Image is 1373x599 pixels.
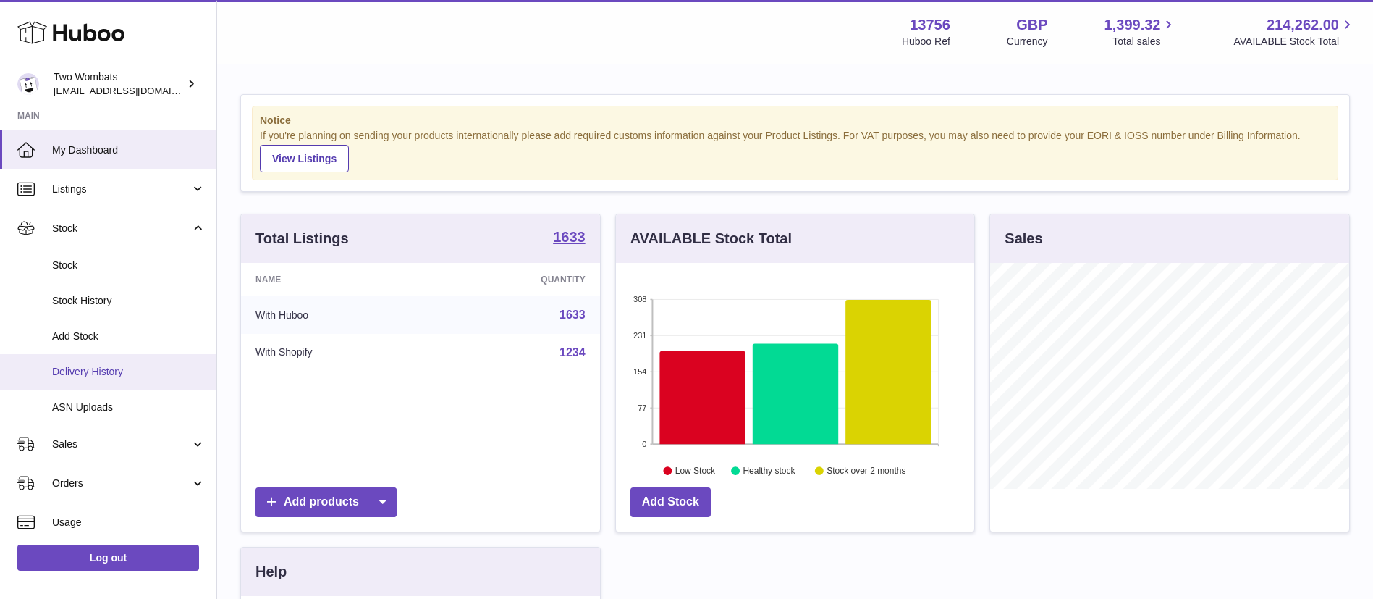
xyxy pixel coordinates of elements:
div: Currency [1007,35,1048,49]
th: Quantity [434,263,599,296]
h3: Sales [1005,229,1042,248]
a: View Listings [260,145,349,172]
span: Stock History [52,294,206,308]
div: Huboo Ref [902,35,950,49]
text: 308 [633,295,646,303]
span: Listings [52,183,190,196]
a: 1234 [559,346,586,359]
span: Orders [52,477,190,490]
div: If you're planning on sending your products internationally please add required customs informati... [260,129,1330,172]
h3: Total Listings [255,229,349,248]
span: Stock [52,259,206,272]
th: Name [241,263,434,296]
h3: AVAILABLE Stock Total [630,229,792,248]
a: 214,262.00 AVAILABLE Stock Total [1233,15,1356,49]
a: Add Stock [630,487,711,517]
span: Delivery History [52,365,206,379]
strong: 13756 [910,15,950,35]
span: Stock [52,222,190,235]
a: Add products [255,487,397,517]
span: My Dashboard [52,143,206,157]
a: 1,399.32 Total sales [1104,15,1178,49]
span: Total sales [1112,35,1177,49]
span: 214,262.00 [1267,15,1339,35]
text: 77 [638,403,646,412]
a: 1633 [553,230,586,247]
span: Usage [52,516,206,529]
span: ASN Uploads [52,401,206,414]
td: With Huboo [241,296,434,334]
span: Sales [52,437,190,451]
div: Two Wombats [54,70,184,98]
text: 231 [633,331,646,340]
a: 1633 [559,309,586,321]
text: Healthy stock [743,466,795,476]
h3: Help [255,562,287,582]
strong: Notice [260,114,1330,127]
text: Low Stock [675,466,716,476]
strong: 1633 [553,230,586,244]
span: 1,399.32 [1104,15,1161,35]
span: [EMAIL_ADDRESS][DOMAIN_NAME] [54,85,213,96]
img: internalAdmin-13756@internal.huboo.com [17,73,39,95]
text: 0 [642,440,646,448]
text: 154 [633,367,646,376]
span: AVAILABLE Stock Total [1233,35,1356,49]
td: With Shopify [241,334,434,372]
span: Add Stock [52,330,206,343]
a: Log out [17,545,199,571]
strong: GBP [1016,15,1047,35]
text: Stock over 2 months [827,466,905,476]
